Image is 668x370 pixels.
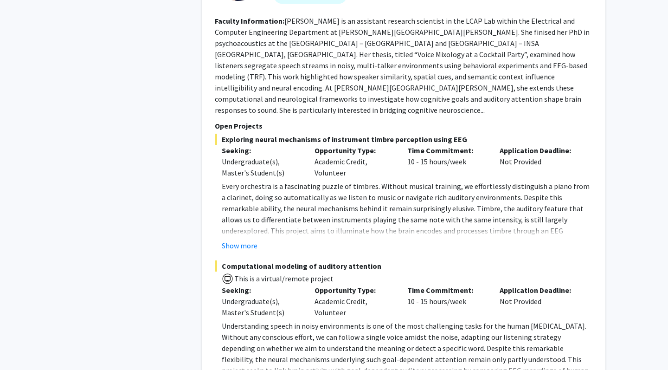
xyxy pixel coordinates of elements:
p: Every orchestra is a fascinating puzzle of timbres. Without musical training, we effortlessly dis... [222,181,592,270]
div: Not Provided [493,285,585,318]
span: Exploring neural mechanisms of instrument timbre perception using EEG [215,134,592,145]
p: Time Commitment: [407,285,486,296]
p: Opportunity Type: [315,145,393,156]
button: Show more [222,240,257,251]
div: Academic Credit, Volunteer [308,145,400,178]
div: Academic Credit, Volunteer [308,285,400,318]
div: 10 - 15 hours/week [400,145,493,178]
div: Undergraduate(s), Master's Student(s) [222,156,301,178]
p: Seeking: [222,285,301,296]
b: Faculty Information: [215,16,284,26]
p: Seeking: [222,145,301,156]
div: Not Provided [493,145,585,178]
div: Undergraduate(s), Master's Student(s) [222,296,301,318]
p: Time Commitment: [407,145,486,156]
span: Computational modeling of auditory attention [215,260,592,272]
div: 10 - 15 hours/week [400,285,493,318]
p: Application Deadline: [500,285,578,296]
p: Opportunity Type: [315,285,393,296]
p: Application Deadline: [500,145,578,156]
fg-read-more: [PERSON_NAME] is an assistant research scientist in the LCAP Lab within the Electrical and Comput... [215,16,590,115]
span: This is a virtual/remote project [233,274,334,283]
p: Open Projects [215,120,592,131]
iframe: Chat [7,328,39,363]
